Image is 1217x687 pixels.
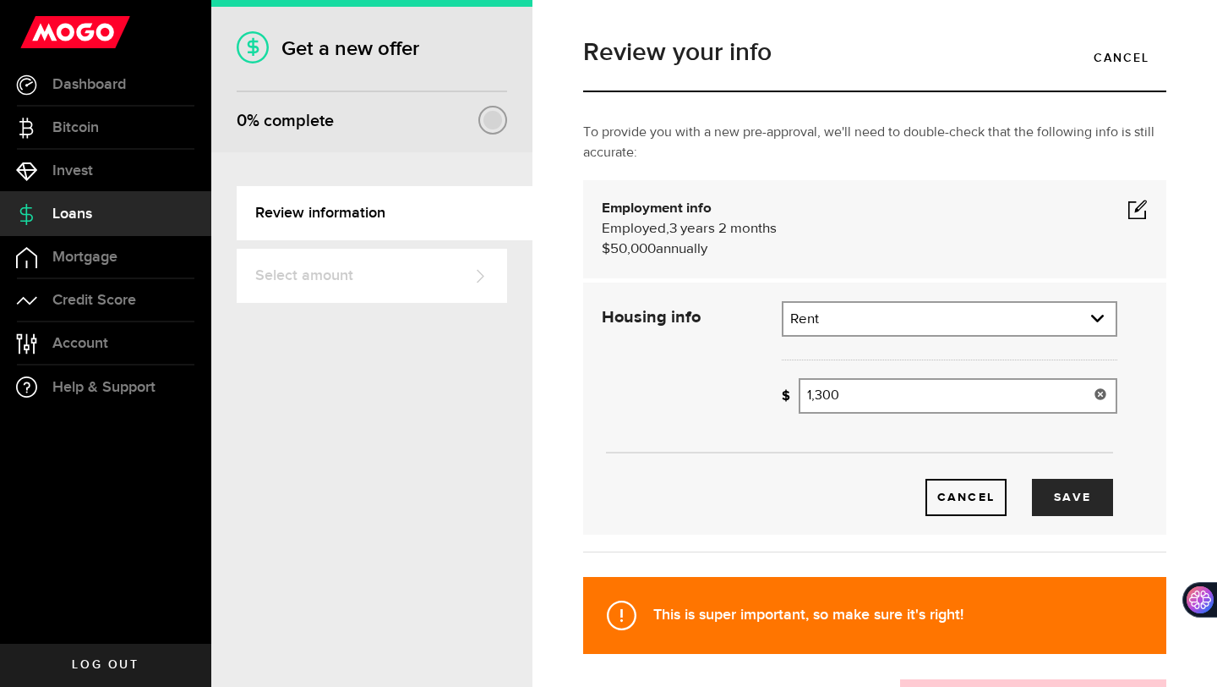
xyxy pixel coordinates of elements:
span: Account [52,336,108,351]
span: Log out [72,659,139,671]
strong: Housing info [602,309,701,326]
a: expand select [783,303,1116,335]
span: Help & Support [52,380,156,395]
b: Employment info [602,201,712,216]
span: Mortgage [52,250,117,265]
button: Save [1032,479,1113,516]
span: 3 years 2 months [669,222,777,236]
p: To provide you with a new pre-approval, we'll need to double-check that the following info is sti... [583,123,1166,163]
a: Review information [237,186,532,240]
strong: This is super important, so make sure it's right! [653,606,963,624]
span: Bitcoin [52,120,99,135]
a: Cancel [1077,40,1166,75]
h1: Get a new offer [237,36,507,61]
span: Employed [602,222,666,236]
span: annually [656,242,707,256]
a: Select amount [237,249,507,303]
h1: Review your info [583,40,1166,65]
span: , [666,222,669,236]
a: Cancel [925,479,1007,516]
div: % complete [237,106,334,136]
button: Open LiveChat chat widget [14,7,64,58]
span: Dashboard [52,77,126,92]
span: Loans [52,206,92,222]
span: 0 [237,111,247,131]
span: Invest [52,163,93,179]
span: Credit Score [52,293,136,308]
span: $50,000 [602,242,656,256]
